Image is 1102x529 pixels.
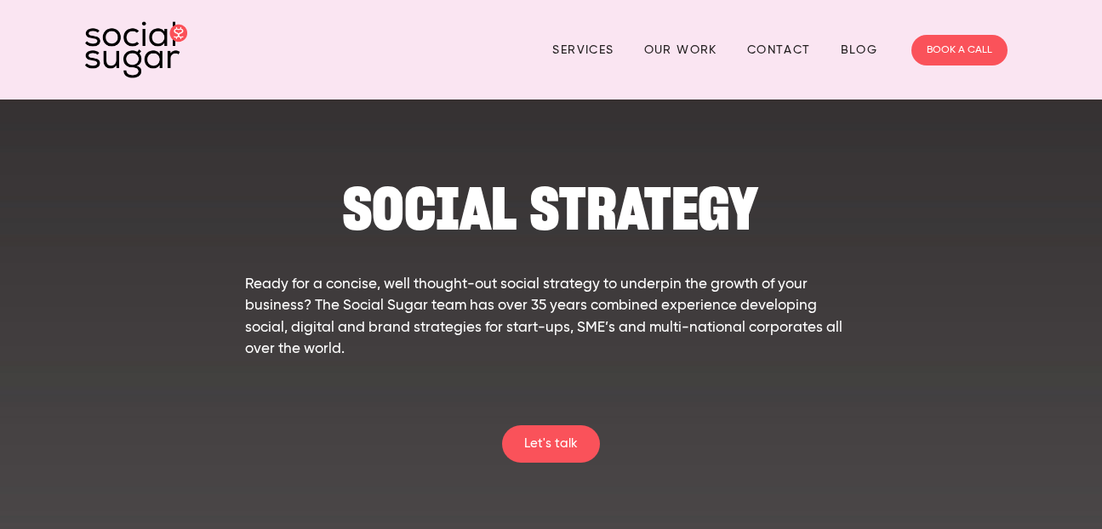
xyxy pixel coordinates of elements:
[552,37,614,63] a: Services
[644,37,717,63] a: Our Work
[245,274,857,361] p: Ready for a concise, well thought-out social strategy to underpin the growth of your business? Th...
[245,183,857,235] h1: SOCIAL STRATEGY
[85,21,187,78] img: SocialSugar
[747,37,811,63] a: Contact
[911,35,1008,65] a: BOOK A CALL
[502,425,600,463] a: Let's talk
[841,37,878,63] a: Blog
